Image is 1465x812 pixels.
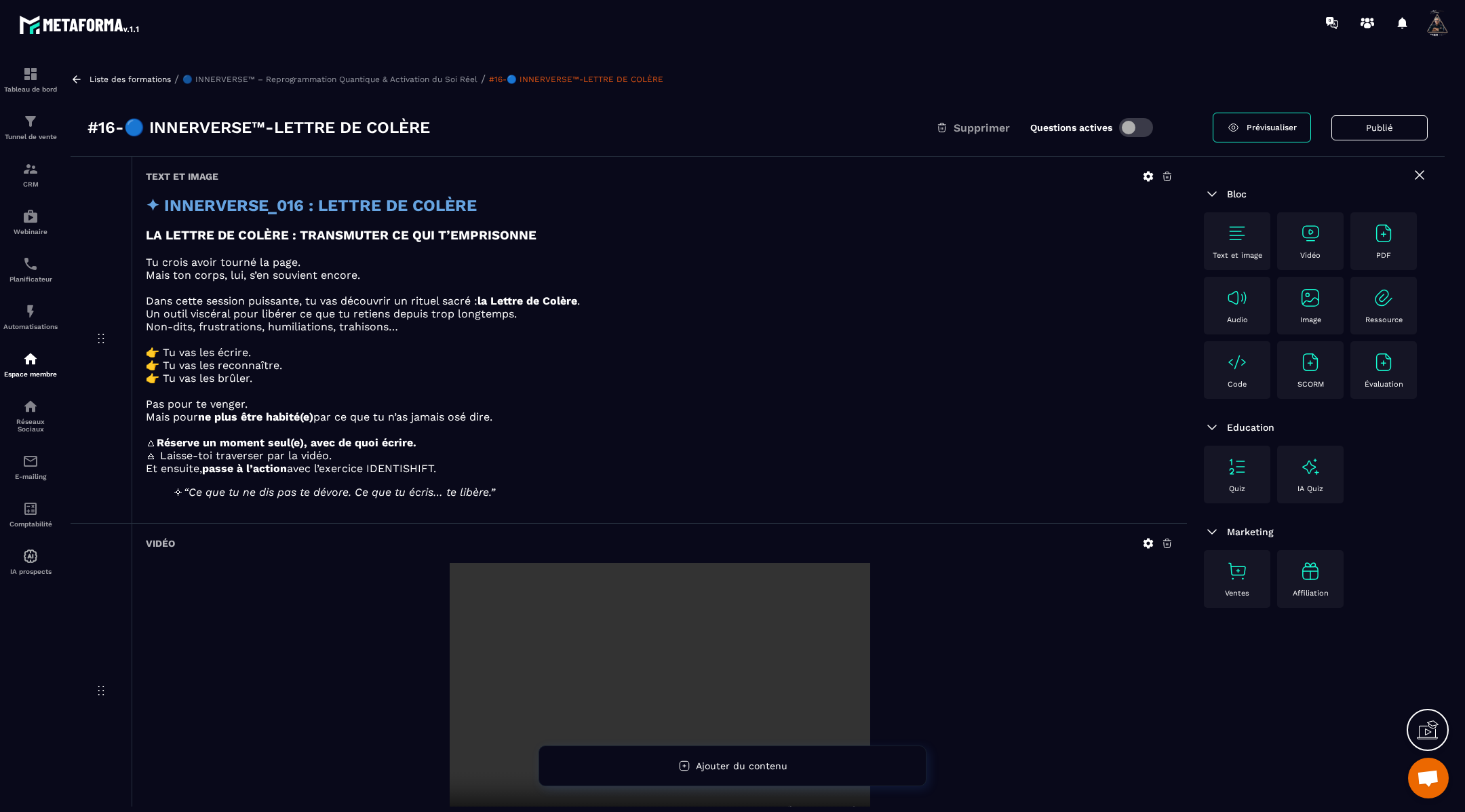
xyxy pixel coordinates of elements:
p: Comptabilité [3,520,58,528]
p: Dans cette session puissante, tu vas découvrir un rituel sacré : . [146,294,1173,307]
p: Ressource [1365,315,1403,324]
img: automations [22,208,39,225]
img: text-image no-wra [1373,223,1394,244]
img: arrow-down [1204,524,1220,540]
img: text-image no-wra [1226,456,1248,478]
p: Quiz [1229,484,1245,493]
img: arrow-down [1204,186,1220,202]
a: social-networksocial-networkRéseaux Sociaux [3,388,58,443]
img: formation [22,113,39,130]
button: Publié [1331,115,1428,140]
img: email [22,453,39,469]
p: Affiliation [1293,589,1329,598]
span: Marketing [1227,526,1274,537]
p: Tunnel de vente [3,133,58,140]
strong: LA LETTRE DE COLÈRE : TRANSMUTER CE QUI T’EMPRISONNE [146,228,536,243]
label: Questions actives [1030,122,1112,133]
strong: passe à l’action [202,462,287,475]
p: 👉 Tu vas les reconnaître. [146,359,1173,372]
em: “Ce que tu ne dis pas te dévore. Ce que tu écris… te libère.” [184,486,495,499]
p: 🜁 Laisse-toi traverser par la vidéo. [146,449,1173,462]
p: Automatisations [3,323,58,330]
img: automations [22,548,39,564]
p: Webinaire [3,228,58,235]
a: schedulerschedulerPlanificateur [3,246,58,293]
p: Un outil viscéral pour libérer ce que tu retiens depuis trop longtemps. [146,307,1173,320]
h3: #16-🔵 INNERVERSE™-LETTRE DE COLÈRE [87,117,430,138]
span: / [174,73,179,85]
a: 🔵 INNERVERSE™ – Reprogrammation Quantique & Activation du Soi Réel [182,75,477,84]
img: social-network [22,398,39,414]
img: text-image no-wra [1226,351,1248,373]
p: Ventes [1225,589,1249,598]
img: automations [22,351,39,367]
span: Supprimer [954,121,1010,134]
a: formationformationTunnel de vente [3,103,58,151]
h6: Text et image [146,171,218,182]
span: Prévisualiser [1247,123,1297,132]
p: Pas pour te venger. [146,398,1173,410]
img: scheduler [22,256,39,272]
p: Mais ton corps, lui, s’en souvient encore. [146,269,1173,282]
a: Liste des formations [90,75,171,84]
span: / [481,73,486,85]
img: arrow-down [1204,419,1220,436]
img: formation [22,66,39,82]
p: Tu crois avoir tourné la page. [146,256,1173,269]
p: IA prospects [3,568,58,575]
img: text-image [1300,560,1321,582]
img: text-image no-wra [1373,351,1394,373]
img: logo [19,12,141,37]
img: text-image no-wra [1300,223,1321,244]
p: Planificateur [3,275,58,283]
img: automations [22,303,39,320]
strong: ✦ INNERVERSE_016 : LETTRE DE COLÈRE [146,196,477,215]
p: CRM [3,180,58,188]
span: Education [1227,422,1274,433]
a: formationformationCRM [3,151,58,198]
p: Image [1300,315,1321,324]
strong: la Lettre de Colère [477,294,577,307]
a: formationformationTableau de bord [3,56,58,103]
p: 👉 Tu vas les écrire. [146,346,1173,359]
a: automationsautomationsEspace membre [3,341,58,388]
a: automationsautomationsAutomatisations [3,293,58,341]
img: accountant [22,501,39,517]
strong: ne plus être habité(e) [198,410,313,423]
img: text-image no-wra [1226,223,1248,244]
p: Évaluation [1365,380,1403,389]
p: Vidéo [1300,251,1321,260]
img: formation [22,161,39,177]
img: text-image no-wra [1300,287,1321,309]
img: text-image no-wra [1226,287,1248,309]
p: 👉 Tu vas les brûler. [146,372,1173,385]
p: Tableau de bord [3,85,58,93]
p: Text et image [1213,251,1262,260]
a: Prévisualiser [1213,113,1311,142]
blockquote: 🝊 [173,486,1146,499]
img: text-image [1300,456,1321,478]
a: emailemailE-mailing [3,443,58,490]
img: text-image no-wra [1226,560,1248,582]
span: Bloc [1227,189,1247,199]
p: Réseaux Sociaux [3,418,58,433]
strong: Réserve un moment seul(e), avec de quoi écrire. [157,436,416,449]
a: automationsautomationsWebinaire [3,198,58,246]
p: Non-dits, frustrations, humiliations, trahisons… [146,320,1173,333]
p: Code [1228,380,1247,389]
p: E-mailing [3,473,58,480]
a: accountantaccountantComptabilité [3,490,58,538]
img: text-image no-wra [1373,287,1394,309]
p: Espace membre [3,370,58,378]
p: Mais pour par ce que tu n’as jamais osé dire. [146,410,1173,423]
a: Ouvrir le chat [1408,758,1449,798]
img: text-image no-wra [1300,351,1321,373]
p: Et ensuite, avec l’exercice IDENTISHIFT. [146,462,1173,475]
a: #16-🔵 INNERVERSE™-LETTRE DE COLÈRE [489,75,663,84]
p: PDF [1376,251,1391,260]
span: Ajouter du contenu [696,760,787,771]
p: 🜂 [146,436,1173,449]
p: IA Quiz [1297,484,1323,493]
